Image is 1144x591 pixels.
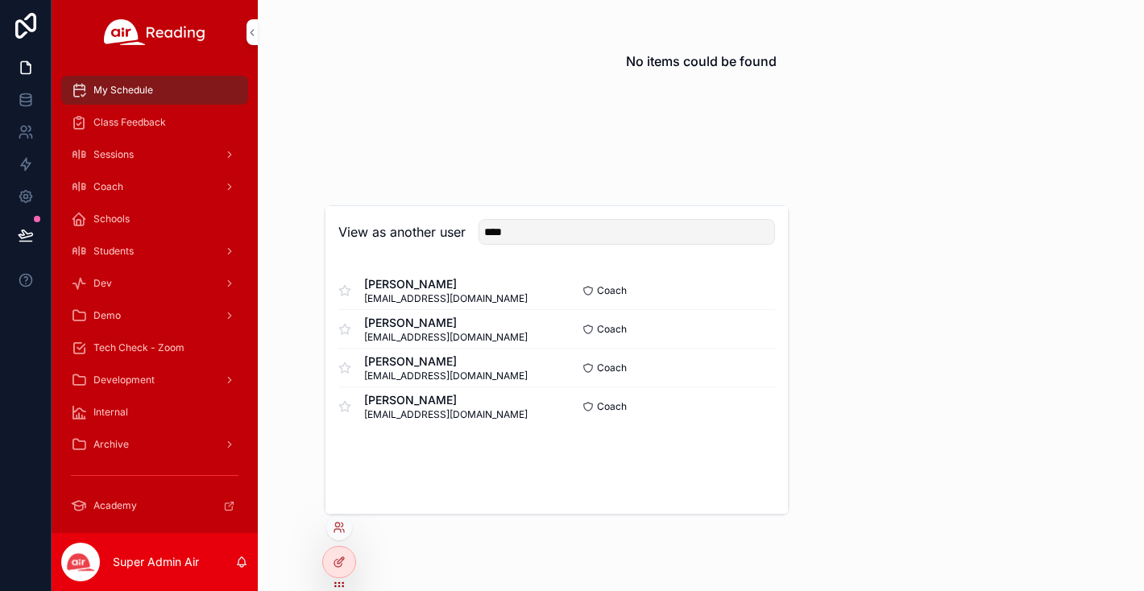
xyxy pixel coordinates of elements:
span: [PERSON_NAME] [364,276,528,292]
span: Coach [93,180,123,193]
a: Students [61,237,248,266]
span: Coach [597,323,627,336]
span: [EMAIL_ADDRESS][DOMAIN_NAME] [364,331,528,344]
span: Internal [93,406,128,419]
span: Coach [597,362,627,374]
span: Tech Check - Zoom [93,341,184,354]
span: [EMAIL_ADDRESS][DOMAIN_NAME] [364,408,528,421]
h2: View as another user [338,222,466,242]
a: Academy [61,491,248,520]
a: Internal [61,398,248,427]
span: Schools [93,213,130,225]
a: Archive [61,430,248,459]
span: Coach [597,400,627,413]
a: Class Feedback [61,108,248,137]
a: Sessions [61,140,248,169]
span: Academy [93,499,137,512]
span: Class Feedback [93,116,166,129]
a: Dev [61,269,248,298]
span: My Schedule [93,84,153,97]
span: [EMAIL_ADDRESS][DOMAIN_NAME] [364,292,528,305]
span: [PERSON_NAME] [364,392,528,408]
span: Students [93,245,134,258]
a: Demo [61,301,248,330]
span: [PERSON_NAME] [364,353,528,370]
p: Super Admin Air [113,554,199,570]
span: [PERSON_NAME] [364,315,528,331]
a: Coach [61,172,248,201]
span: Dev [93,277,112,290]
span: Coach [597,284,627,297]
span: Sessions [93,148,134,161]
img: App logo [104,19,205,45]
span: [EMAIL_ADDRESS][DOMAIN_NAME] [364,370,528,382]
span: Development [93,374,155,386]
span: Archive [93,438,129,451]
a: My Schedule [61,76,248,105]
a: Tech Check - Zoom [61,333,248,362]
span: Demo [93,309,121,322]
div: scrollable content [52,64,258,533]
h2: No items could be found [626,52,777,71]
a: Schools [61,205,248,234]
a: Development [61,366,248,395]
